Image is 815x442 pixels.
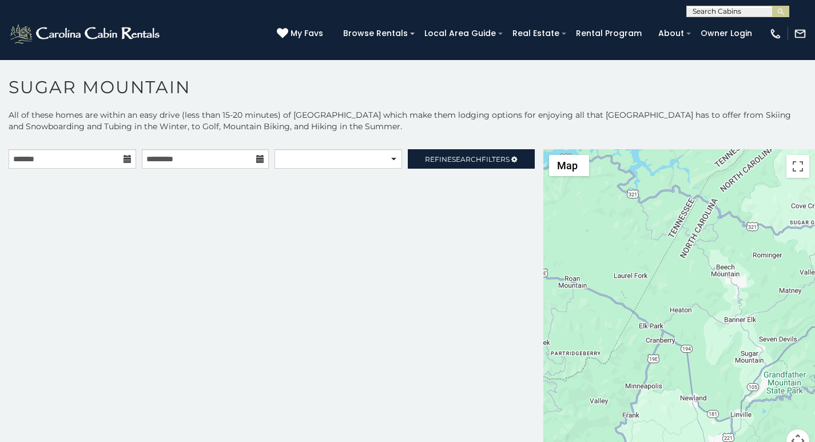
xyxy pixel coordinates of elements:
[653,25,690,42] a: About
[794,27,806,40] img: mail-regular-white.png
[291,27,323,39] span: My Favs
[425,155,510,164] span: Refine Filters
[570,25,647,42] a: Rental Program
[9,22,163,45] img: White-1-2.png
[337,25,414,42] a: Browse Rentals
[277,27,326,40] a: My Favs
[549,155,589,176] button: Change map style
[769,27,782,40] img: phone-regular-white.png
[557,160,578,172] span: Map
[419,25,502,42] a: Local Area Guide
[786,155,809,178] button: Toggle fullscreen view
[507,25,565,42] a: Real Estate
[695,25,758,42] a: Owner Login
[452,155,482,164] span: Search
[408,149,535,169] a: RefineSearchFilters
